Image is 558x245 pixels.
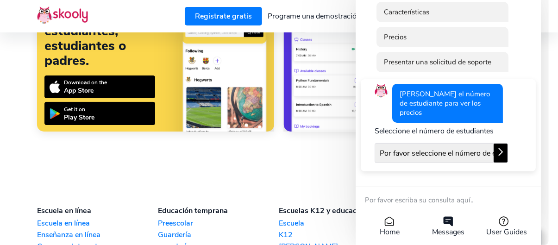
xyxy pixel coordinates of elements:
[64,79,107,86] div: Download on the
[37,230,158,240] a: Enseñanza en línea
[44,9,168,68] div: Aplicación para estudiantes, estudiantes o padres.
[44,75,155,99] a: Download on theApp Store
[182,10,267,180] img: Aplicación para estudiantes, estudiantes o padres.
[37,206,158,216] div: Escuela en línea
[50,81,60,93] img: icon-appstore
[37,218,158,228] a: Escuela en línea
[262,9,367,24] a: Programe una demostración
[64,113,94,122] div: Play Store
[279,230,400,240] a: K12
[279,206,400,216] div: Escuelas K12 y educación superior
[158,206,279,216] div: Educación temprana
[158,230,279,240] a: Guardería
[44,102,155,125] a: Get it onPlay Store
[279,218,400,228] a: Escuela
[158,218,279,228] a: Preescolar
[64,106,94,113] div: Get it on
[50,108,60,119] img: icon-playstore
[185,7,262,25] a: Registrate gratis
[37,6,88,24] img: Skooly
[64,86,107,95] div: App Store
